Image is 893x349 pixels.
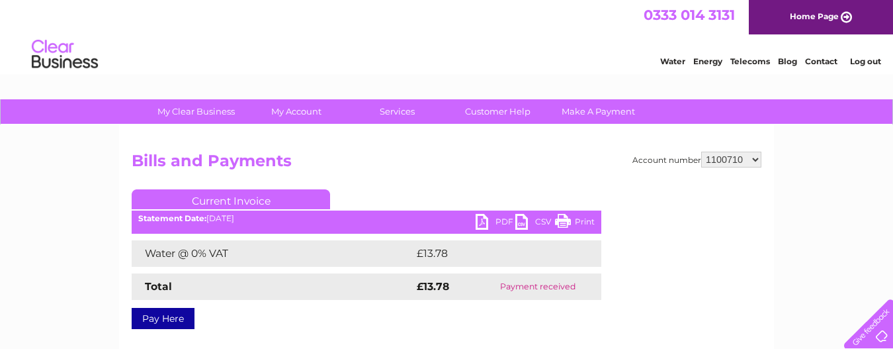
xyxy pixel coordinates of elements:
a: Contact [805,56,837,66]
a: Pay Here [132,308,194,329]
a: Telecoms [730,56,770,66]
a: Energy [693,56,722,66]
a: Services [343,99,452,124]
a: Customer Help [443,99,552,124]
a: Log out [850,56,881,66]
div: [DATE] [132,214,601,223]
a: PDF [476,214,515,233]
td: Water @ 0% VAT [132,240,413,267]
a: Blog [778,56,797,66]
strong: £13.78 [417,280,449,293]
a: 0333 014 3131 [644,7,735,23]
td: £13.78 [413,240,574,267]
a: CSV [515,214,555,233]
a: Make A Payment [544,99,653,124]
a: Water [660,56,685,66]
h2: Bills and Payments [132,152,761,177]
a: Print [555,214,595,233]
b: Statement Date: [138,213,206,223]
td: Payment received [474,274,601,300]
img: logo.png [31,34,99,75]
strong: Total [145,280,172,293]
a: My Clear Business [142,99,251,124]
div: Account number [632,152,761,168]
a: Current Invoice [132,189,330,209]
a: My Account [242,99,351,124]
div: Clear Business is a trading name of Verastar Limited (registered in [GEOGRAPHIC_DATA] No. 3667643... [135,7,760,64]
